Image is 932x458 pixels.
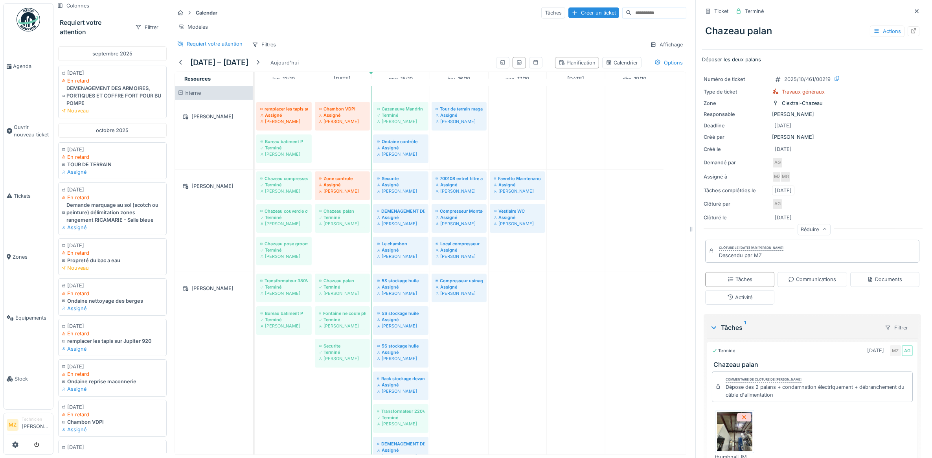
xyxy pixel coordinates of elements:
[559,59,596,66] div: Planification
[704,133,921,141] div: [PERSON_NAME]
[712,348,735,354] div: Terminé
[22,416,50,422] div: Technicien
[62,403,163,411] div: [DATE]
[175,21,211,33] div: Modèles
[62,322,163,330] div: [DATE]
[494,221,541,227] div: [PERSON_NAME]
[248,39,279,50] div: Filtres
[504,74,531,84] a: 17 octobre 2025
[436,182,483,188] div: Assigné
[260,175,308,182] div: Chazeau compresseur
[566,74,586,84] a: 18 octobre 2025
[4,348,53,409] a: Stock
[319,214,366,221] div: Terminé
[704,99,769,107] div: Zone
[260,310,308,316] div: Bureau batiment P
[494,182,541,188] div: Assigné
[319,208,366,214] div: Chazeau palan
[541,7,565,18] div: Tâches
[713,361,914,368] h3: Chazeau palan
[784,75,831,83] div: 2025/10/461/00219
[377,414,425,421] div: Terminé
[22,416,50,433] li: [PERSON_NAME]
[319,323,366,329] div: [PERSON_NAME]
[704,110,769,118] div: Responsable
[319,316,366,323] div: Terminé
[62,201,163,224] div: Demande marquage au sol (scotch ou peinture) délimitation zones rangement RICAMARIE - Salle bleue
[184,76,211,82] span: Resources
[719,252,783,259] div: Descendu par MZ
[62,249,163,257] div: En retard
[260,138,308,145] div: Bureau batiment P
[377,208,425,214] div: DEMENAGEMENT DES ARMOIRES, PORTIQUES ET COFFRE FORT POUR BU POMPE
[377,278,425,284] div: 5S stockage huile
[621,74,648,84] a: 19 octobre 2025
[704,110,921,118] div: [PERSON_NAME]
[58,46,167,61] div: septembre 2025
[260,188,308,194] div: [PERSON_NAME]
[727,294,752,301] div: Activité
[377,408,425,414] div: Transformateur 220V eiffel
[62,242,163,249] div: [DATE]
[62,378,163,385] div: Ondaine reprise maconnerie
[62,305,163,312] div: Assigné
[260,241,308,247] div: Chazeau pose groom
[436,278,483,284] div: Compresseur usinage
[436,253,483,259] div: [PERSON_NAME]
[651,57,686,68] div: Options
[377,106,425,112] div: Cazeneuve Mandrin
[260,253,308,259] div: [PERSON_NAME]
[377,221,425,227] div: [PERSON_NAME]
[798,224,831,235] div: Réduire
[62,297,163,305] div: Ondaine nettoyage des berges
[436,208,483,214] div: Compresseur Montage
[568,7,619,18] div: Créer un ticket
[14,123,50,138] span: Ouvrir nouveau ticket
[377,382,425,388] div: Assigné
[377,316,425,323] div: Assigné
[377,188,425,194] div: [PERSON_NAME]
[319,349,366,355] div: Terminé
[436,188,483,194] div: [PERSON_NAME]
[62,290,163,297] div: En retard
[744,323,746,332] sup: 1
[745,7,764,15] div: Terminé
[62,107,163,114] div: Nouveau
[704,145,769,153] div: Créé le
[719,245,783,251] div: Clôturé le [DATE] par [PERSON_NAME]
[702,56,923,63] p: Déposer les deux palans
[377,214,425,221] div: Assigné
[62,330,163,337] div: En retard
[260,208,308,214] div: Chazeau couvercle cuve
[774,122,791,129] div: [DATE]
[62,426,163,433] div: Assigné
[60,18,129,37] div: Requiert votre attention
[319,182,366,188] div: Assigné
[702,21,923,41] div: Chazeau palan
[704,122,769,129] div: Deadline
[704,75,769,83] div: Numéro de ticket
[62,443,163,451] div: [DATE]
[62,257,163,264] div: Propreté du bac a eau
[17,8,40,31] img: Badge_color-CXgf-gQk.svg
[62,370,163,378] div: En retard
[184,90,201,96] span: Interne
[260,221,308,227] div: [PERSON_NAME]
[902,345,913,356] div: AG
[606,59,638,66] div: Calendrier
[436,290,483,296] div: [PERSON_NAME]
[132,22,162,33] div: Filtrer
[260,247,308,253] div: Terminé
[4,166,53,226] a: Tickets
[704,159,769,166] div: Demandé par
[260,214,308,221] div: Terminé
[436,284,483,290] div: Assigné
[494,214,541,221] div: Assigné
[436,247,483,253] div: Assigné
[377,253,425,259] div: [PERSON_NAME]
[881,322,912,333] div: Filtrer
[377,310,425,316] div: 5S stockage huile
[260,145,308,151] div: Terminé
[377,241,425,247] div: Le chambon
[319,278,366,284] div: Chazeau palan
